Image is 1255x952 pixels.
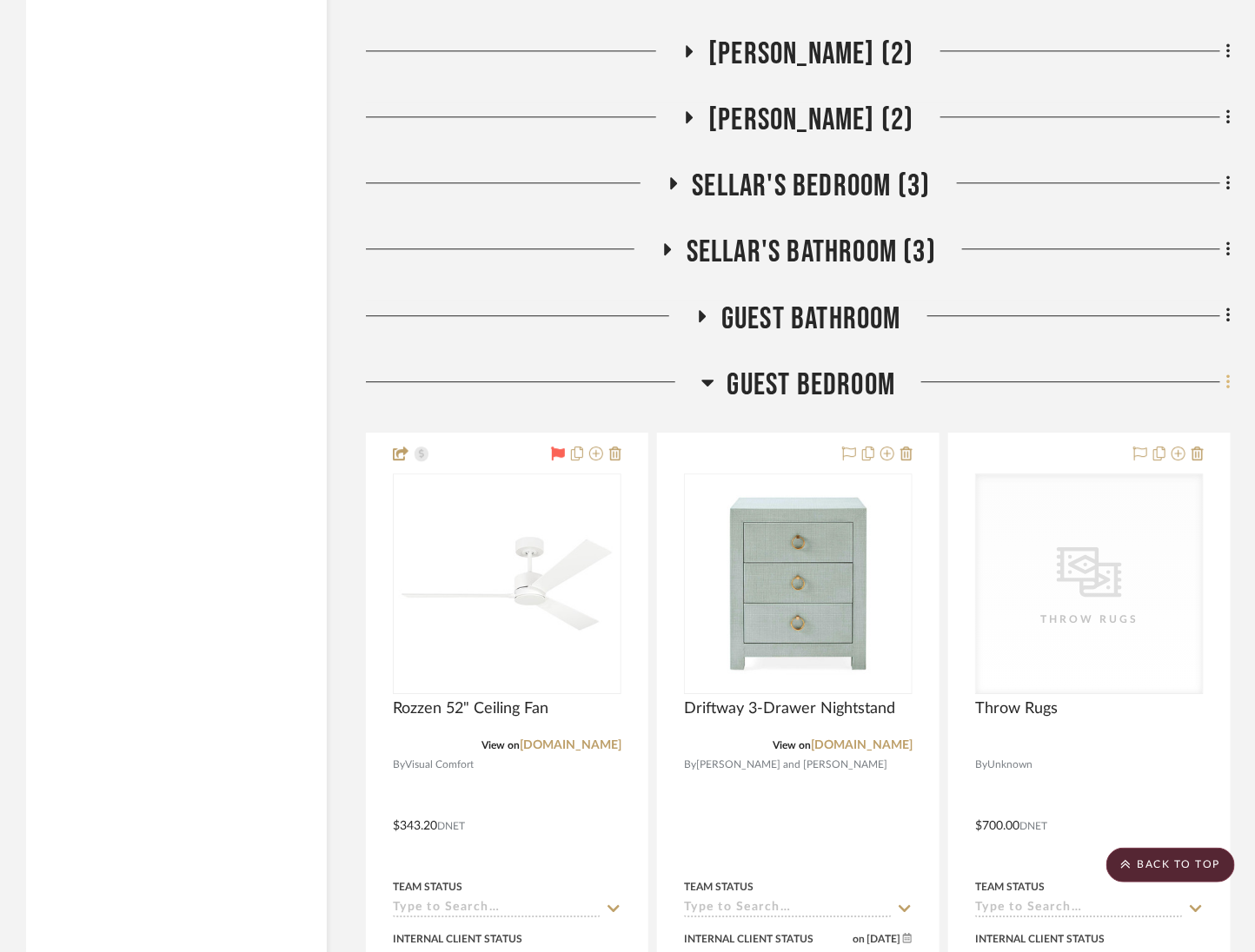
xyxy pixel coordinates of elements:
a: [DOMAIN_NAME] [520,739,621,751]
div: Team Status [393,879,462,895]
a: [DOMAIN_NAME] [811,739,913,751]
input: Type to Search… [684,901,892,917]
div: Team Status [975,879,1045,895]
span: View on [773,740,811,750]
span: Visual Comfort [405,757,474,773]
span: View on [481,740,520,750]
div: Throw Rugs [1003,611,1177,628]
scroll-to-top-button: BACK TO TOP [1106,848,1235,883]
img: Driftway 3-Drawer Nightstand [712,475,886,692]
input: Type to Search… [975,901,1183,917]
div: Team Status [684,879,754,895]
span: Sellar's Bathroom (3) [687,234,936,271]
span: [PERSON_NAME] (2) [708,36,913,73]
div: Internal Client Status [393,931,522,947]
input: Type to Search… [393,901,601,917]
span: [PERSON_NAME] and [PERSON_NAME] [696,757,887,773]
span: on [853,934,866,944]
span: Guest Bedroom [727,367,896,404]
div: Internal Client Status [684,931,813,947]
span: By [393,757,405,773]
span: [PERSON_NAME] (2) [708,102,913,139]
span: Rozzen 52" Ceiling Fan [393,699,548,718]
span: Sellar's Bedroom (3) [693,168,931,205]
img: Rozzen 52" Ceiling Fan [399,475,616,692]
span: Guest Bathroom [721,301,901,338]
span: By [684,757,696,773]
span: Driftway 3-Drawer Nightstand [684,699,895,718]
div: Internal Client Status [975,931,1105,947]
span: Throw Rugs [975,699,1058,718]
span: By [975,757,987,773]
span: [DATE] [866,933,903,945]
span: Unknown [987,757,1033,773]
